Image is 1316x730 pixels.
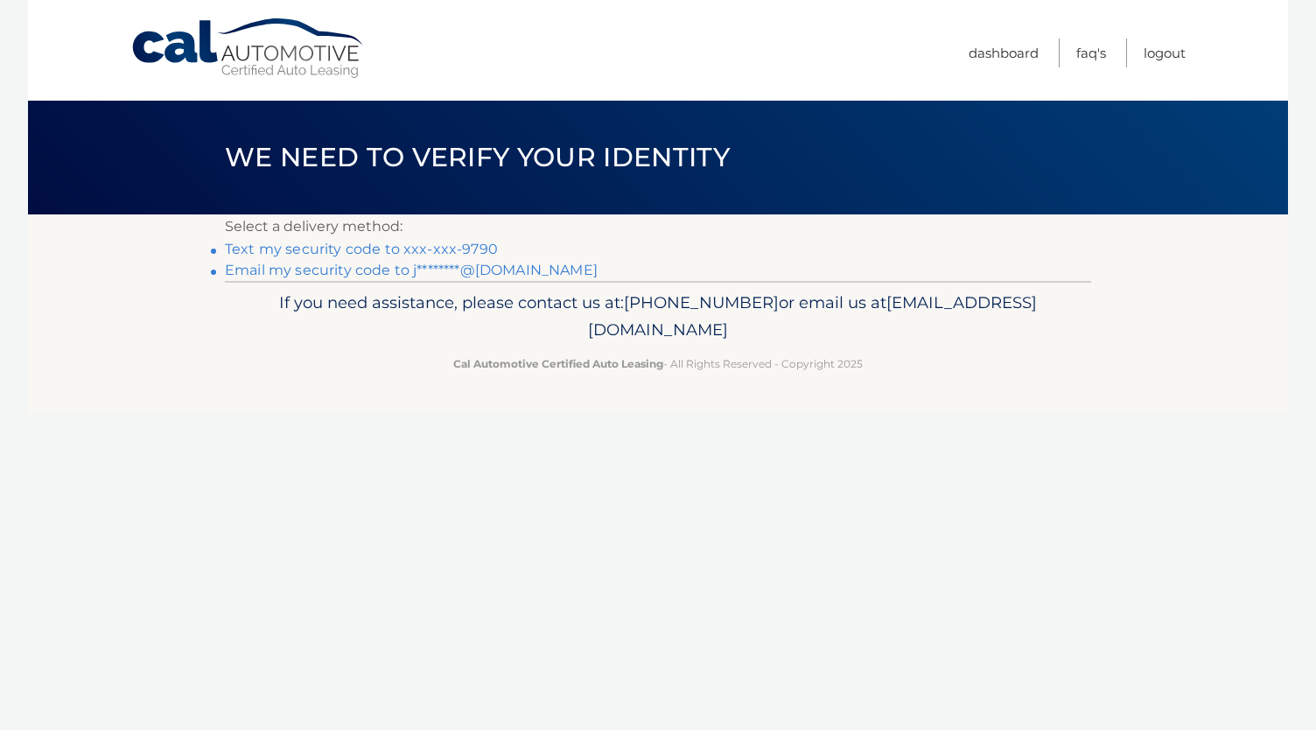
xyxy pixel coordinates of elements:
[236,354,1080,373] p: - All Rights Reserved - Copyright 2025
[130,18,367,80] a: Cal Automotive
[225,241,498,257] a: Text my security code to xxx-xxx-9790
[453,357,663,370] strong: Cal Automotive Certified Auto Leasing
[1076,39,1106,67] a: FAQ's
[225,214,1091,239] p: Select a delivery method:
[969,39,1039,67] a: Dashboard
[236,289,1080,345] p: If you need assistance, please contact us at: or email us at
[225,141,730,173] span: We need to verify your identity
[624,292,779,312] span: [PHONE_NUMBER]
[225,262,598,278] a: Email my security code to j********@[DOMAIN_NAME]
[1144,39,1186,67] a: Logout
